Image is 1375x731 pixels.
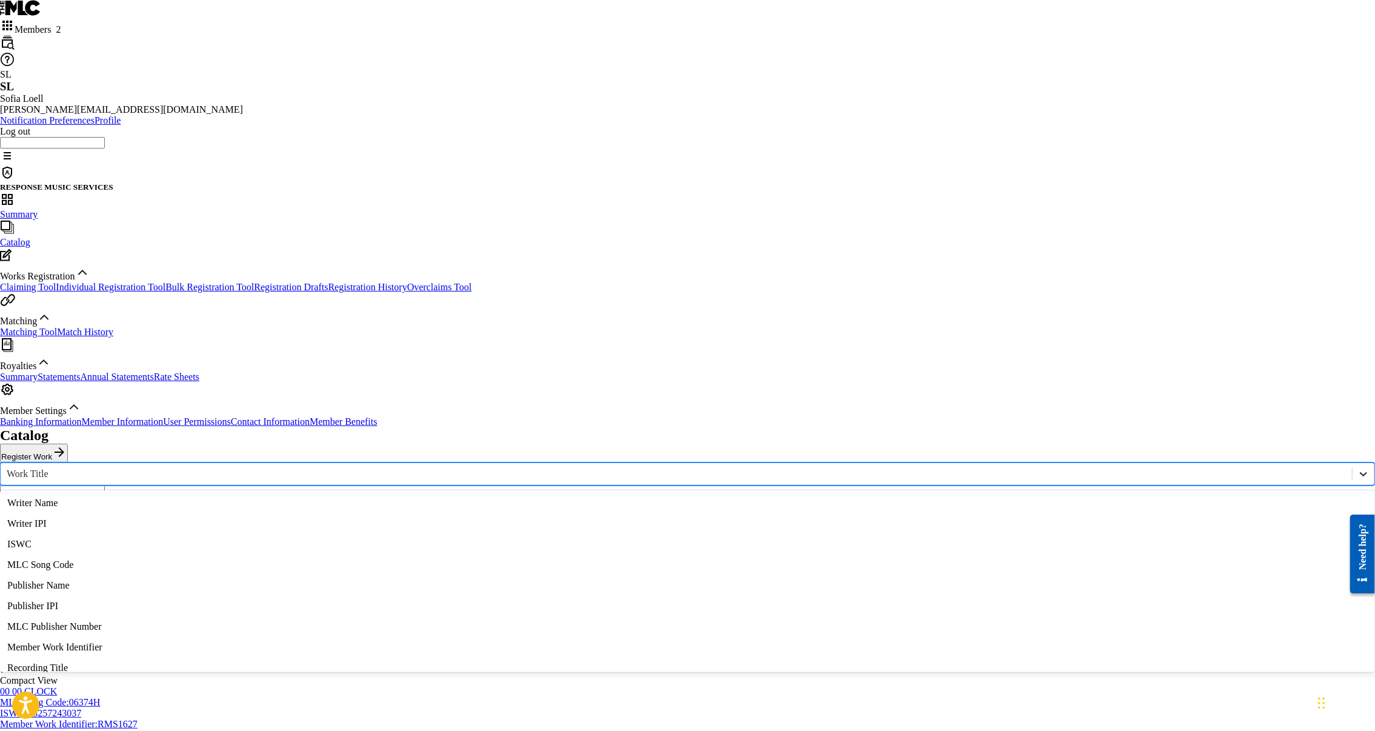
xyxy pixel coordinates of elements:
[231,416,310,427] a: Contact Information
[7,469,1346,479] div: Work Title
[1314,673,1375,731] div: Chatt-widget
[52,445,67,459] img: f7272a7cc735f4ea7f67.svg
[56,24,61,35] span: 2
[75,265,90,279] img: expand
[154,372,199,382] a: Rate Sheets
[69,697,101,707] span: 06374H
[36,355,51,369] img: expand
[1314,673,1375,731] iframe: Chat Widget
[38,372,80,382] a: Statements
[407,282,472,292] a: Overclaims Tool
[82,416,164,427] a: Member Information
[1318,685,1325,721] div: Dra
[56,282,165,292] a: Individual Registration Tool
[95,115,121,125] a: Profile
[1341,504,1375,604] iframe: Resource Center
[98,719,138,729] span: RMS1627
[67,399,81,414] img: expand
[310,416,378,427] a: Member Benefits
[328,282,407,292] a: Registration History
[27,708,81,718] span: T3257243037
[37,310,52,324] img: expand
[163,416,231,427] a: User Permissions
[15,24,61,35] span: Members
[80,372,153,382] a: Annual Statements
[165,282,254,292] a: Bulk Registration Tool
[57,327,113,337] a: Match History
[254,282,328,292] a: Registration Drafts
